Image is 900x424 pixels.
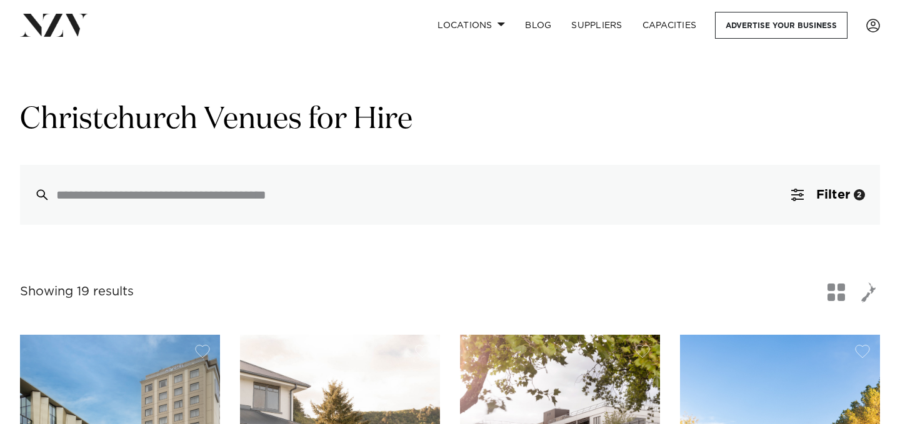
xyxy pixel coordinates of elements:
[561,12,632,39] a: SUPPLIERS
[427,12,515,39] a: Locations
[816,189,850,201] span: Filter
[515,12,561,39] a: BLOG
[632,12,707,39] a: Capacities
[776,165,880,225] button: Filter2
[20,282,134,302] div: Showing 19 results
[20,14,88,36] img: nzv-logo.png
[854,189,865,200] div: 2
[715,12,847,39] a: Advertise your business
[20,101,880,140] h1: Christchurch Venues for Hire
